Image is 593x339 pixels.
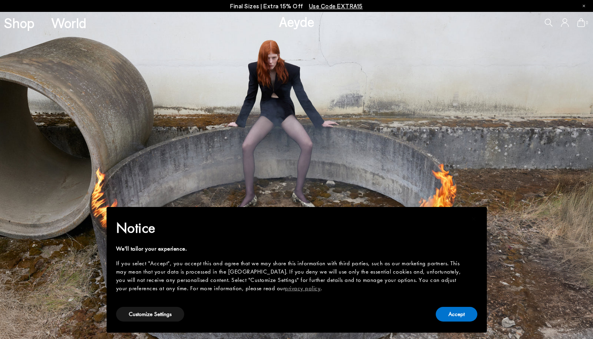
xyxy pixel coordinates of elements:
[285,284,320,292] a: privacy policy
[471,213,477,225] span: ×
[465,209,484,228] button: Close this notice
[116,307,184,322] button: Customize Settings
[116,259,465,293] div: If you select "Accept", you accept this and agree that we may share this information with third p...
[116,245,465,253] div: We'll tailor your experience.
[116,218,465,238] h2: Notice
[436,307,477,322] button: Accept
